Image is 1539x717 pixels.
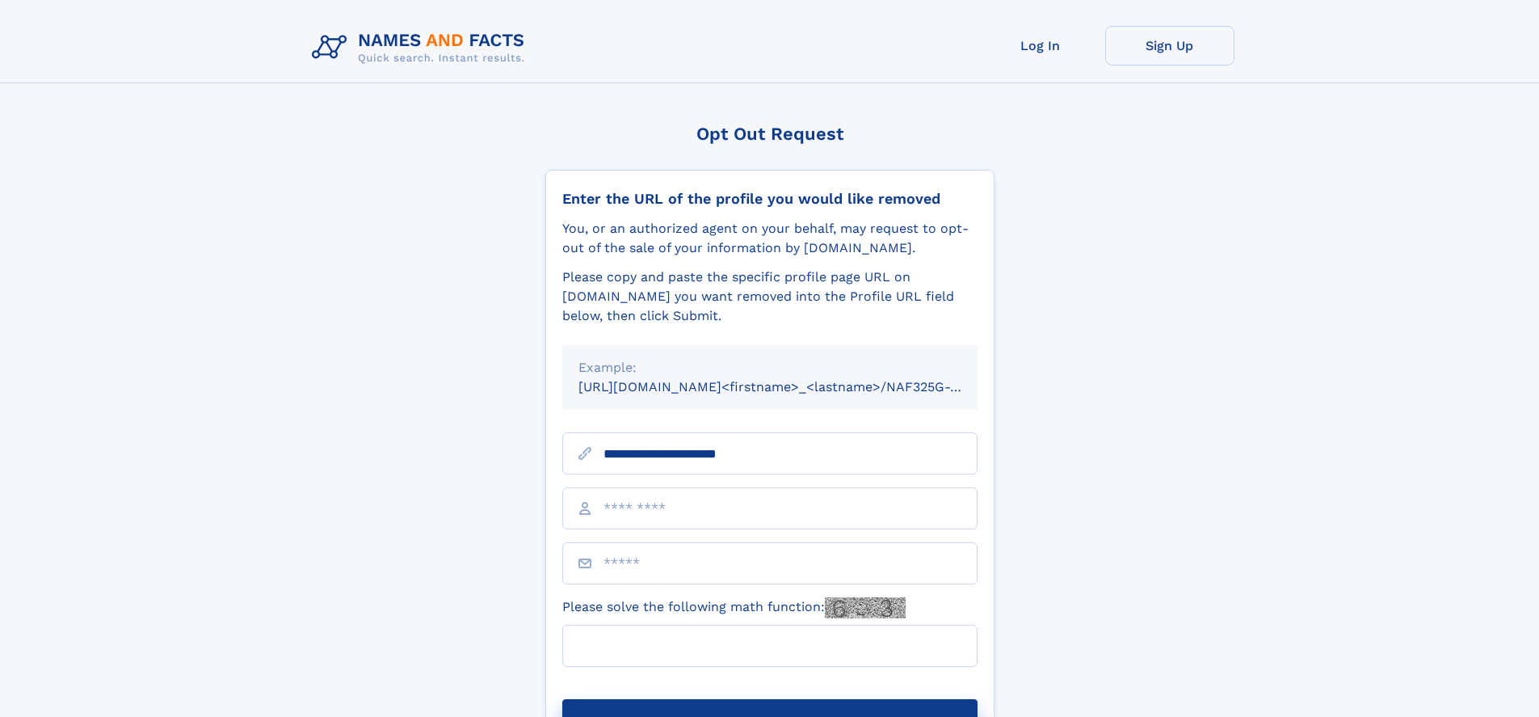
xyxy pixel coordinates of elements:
div: Opt Out Request [545,124,994,144]
div: You, or an authorized agent on your behalf, may request to opt-out of the sale of your informatio... [562,219,978,258]
div: Enter the URL of the profile you would like removed [562,190,978,208]
div: Please copy and paste the specific profile page URL on [DOMAIN_NAME] you want removed into the Pr... [562,268,978,326]
div: Example: [578,358,961,377]
label: Please solve the following math function: [562,597,906,618]
img: Logo Names and Facts [305,26,538,70]
a: Sign Up [1105,26,1234,65]
a: Log In [976,26,1105,65]
small: [URL][DOMAIN_NAME]<firstname>_<lastname>/NAF325G-xxxxxxxx [578,379,1008,394]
